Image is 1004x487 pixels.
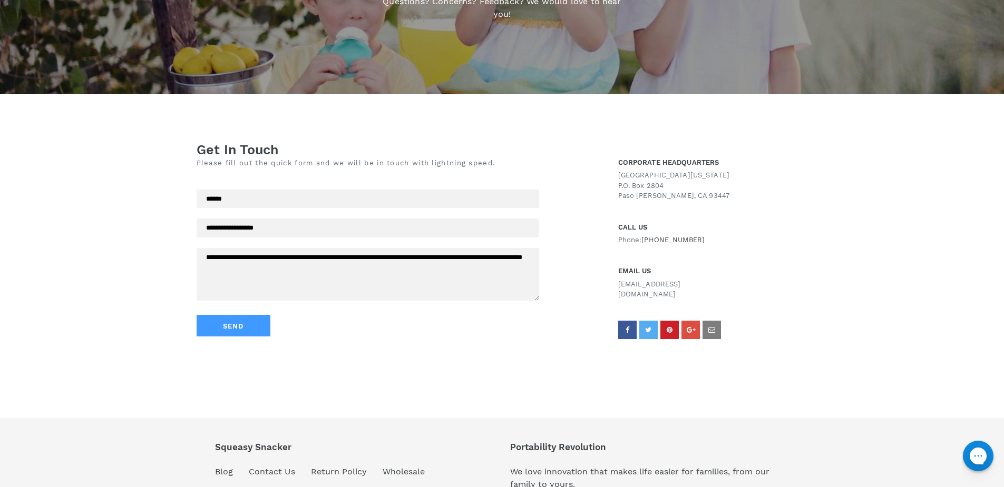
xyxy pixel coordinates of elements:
a: email [703,321,721,339]
p: Portability Revolution [510,442,789,452]
p: Squeasy Snacker [215,442,425,452]
p: Phone: [618,235,716,245]
p: [GEOGRAPHIC_DATA][US_STATE] [618,170,808,181]
a: Contact Us [249,466,295,476]
p: [EMAIL_ADDRESS][DOMAIN_NAME] [618,279,716,300]
a: googleplus [681,321,700,339]
h1: CORPORATE HEADQUARTERS [618,158,808,167]
span: [PHONE_NUMBER] [641,236,705,244]
a: Wholesale [383,466,425,476]
p: Paso [PERSON_NAME], CA 93447 [618,191,808,201]
p: P.O. Box 2804 [618,181,808,191]
h1: EMAIL US [618,267,716,275]
a: Return Policy [311,466,367,476]
p: Please fill out the quick form and we will be in touch with lightning speed. [197,158,597,168]
a: pinterest [660,321,679,339]
a: facebook [618,321,637,339]
a: twitter [639,321,658,339]
button: Send [197,315,270,336]
h1: Get In Touch [197,142,597,158]
a: Blog [215,466,233,476]
h1: CALL US [618,223,716,232]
